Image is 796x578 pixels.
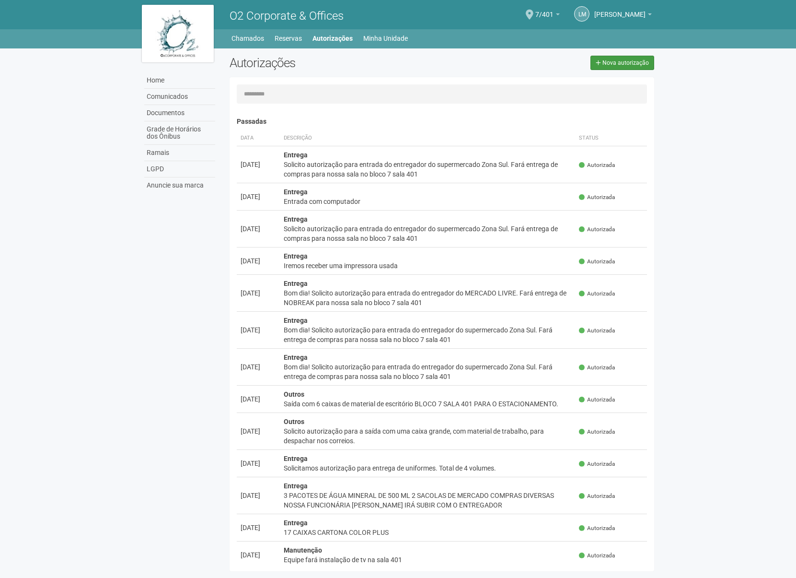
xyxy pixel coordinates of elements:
div: Bom dia! Solicito autorização para entrada do entregador do supermercado Zona Sul. Fará entrega d... [284,325,572,344]
span: Liliane Maria Ribeiro Dutra [594,1,646,18]
span: Autorizada [579,524,615,532]
h2: Autorizações [230,56,435,70]
span: Autorizada [579,225,615,234]
a: Minha Unidade [363,32,408,45]
div: Saída com 6 caixas de material de escritório BLOCO 7 SALA 401 PARA O ESTACIONAMENTO. [284,399,572,409]
a: Grade de Horários dos Ônibus [144,121,215,145]
strong: Outros [284,418,304,425]
th: Status [575,130,647,146]
a: Reservas [275,32,302,45]
div: [DATE] [241,224,276,234]
span: Autorizada [579,552,615,560]
div: Solicito autorização para entrada do entregador do supermercado Zona Sul. Fará entrega de compras... [284,160,572,179]
span: O2 Corporate & Offices [230,9,344,23]
strong: Entrega [284,188,308,196]
div: [DATE] [241,491,276,500]
a: Home [144,72,215,89]
a: 7/401 [535,12,560,20]
span: Autorizada [579,290,615,298]
a: Nova autorização [590,56,654,70]
span: Autorizada [579,396,615,404]
strong: Entrega [284,151,308,159]
th: Descrição [280,130,576,146]
a: LGPD [144,161,215,177]
strong: Entrega [284,317,308,324]
span: Autorizada [579,193,615,201]
div: Solicitamos autorização para entrega de uniformes. Total de 4 volumes. [284,463,572,473]
div: Solicito autorização para entrada do entregador do supermercado Zona Sul. Fará entrega de compras... [284,224,572,243]
div: Bom dia! Solicito autorização para entrada do entregador do MERCADO LIVRE. Fará entrega de NOBREA... [284,288,572,307]
div: Equipe fará instalação de tv na sala 401 [284,555,572,565]
div: [DATE] [241,550,276,560]
div: [DATE] [241,394,276,404]
div: [DATE] [241,325,276,335]
span: Autorizada [579,161,615,169]
strong: Entrega [284,482,308,490]
div: [DATE] [241,288,276,298]
div: 17 CAIXAS CARTONA COLOR PLUS [284,528,572,537]
div: Bom dia! Solicito autorização para entrada do entregador do supermercado Zona Sul. Fará entrega d... [284,362,572,381]
a: Ramais [144,145,215,161]
div: [DATE] [241,160,276,169]
div: [DATE] [241,192,276,201]
span: Autorizada [579,258,615,266]
strong: Manutenção [284,546,322,554]
div: [DATE] [241,459,276,468]
strong: Entrega [284,519,308,527]
div: Iremos receber uma impressora usada [284,261,572,271]
a: Autorizações [312,32,353,45]
div: 3 PACOTES DE ÁGUA MINERAL DE 500 ML 2 SACOLAS DE MERCADO COMPRAS DIVERSAS NOSSA FUNCIONÁRIA [PERS... [284,491,572,510]
div: [DATE] [241,256,276,266]
strong: Outros [284,390,304,398]
a: Comunicados [144,89,215,105]
span: Autorizada [579,364,615,372]
strong: Entrega [284,455,308,462]
strong: Entrega [284,354,308,361]
div: Solicito autorização para a saída com uma caixa grande, com material de trabalho, para despachar ... [284,426,572,446]
strong: Entrega [284,280,308,287]
span: Autorizada [579,460,615,468]
span: Autorizada [579,428,615,436]
img: logo.jpg [142,5,214,62]
div: [DATE] [241,523,276,532]
h4: Passadas [237,118,647,125]
a: LM [574,6,589,22]
a: Documentos [144,105,215,121]
span: Autorizada [579,327,615,335]
div: [DATE] [241,426,276,436]
a: [PERSON_NAME] [594,12,652,20]
span: 7/401 [535,1,554,18]
a: Anuncie sua marca [144,177,215,193]
div: [DATE] [241,362,276,372]
th: Data [237,130,280,146]
strong: Entrega [284,215,308,223]
span: Autorizada [579,492,615,500]
a: Chamados [231,32,264,45]
span: Nova autorização [602,59,649,66]
strong: Entrega [284,252,308,260]
div: Entrada com computador [284,197,572,206]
